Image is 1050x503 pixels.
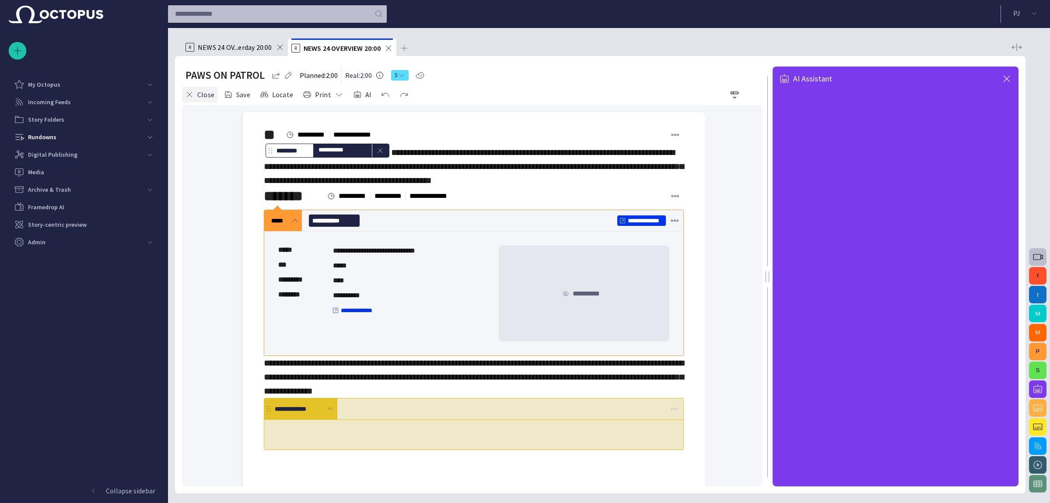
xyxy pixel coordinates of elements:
iframe: AI Assistant [773,91,1018,486]
p: Story Folders [28,115,64,124]
p: P J [1013,8,1020,18]
p: Archive & Trash [28,185,71,194]
p: Media [28,168,44,176]
div: Media [9,163,159,181]
p: Framedrop AI [28,203,64,211]
div: RNEWS 24 OV...erday 20:00 [182,39,288,56]
button: f [1029,267,1046,285]
p: My Octopus [28,80,60,89]
span: S [395,71,398,80]
button: S [1029,362,1046,379]
p: Story-centric preview [28,220,87,229]
img: Octopus News Room [9,6,103,23]
p: Rundowns [28,133,56,141]
button: I [1029,286,1046,303]
span: AI Assistant [793,75,832,83]
p: R [291,44,300,53]
p: R [185,43,194,52]
p: Collapse sidebar [106,485,155,496]
button: M [1029,324,1046,341]
button: Print [300,87,346,102]
div: Framedrop AI [9,198,159,216]
button: PJ [1006,5,1045,21]
ul: main menu [9,76,159,251]
button: AI [350,87,374,102]
span: NEWS 24 OV...erday 20:00 [198,43,272,52]
p: Planned: 2:00 [300,70,338,81]
button: S [391,67,409,83]
h2: PAWS ON PATROL [185,68,265,82]
button: P [1029,343,1046,360]
p: Digital Publishing [28,150,77,159]
p: Admin [28,238,45,246]
button: M [1029,305,1046,322]
button: Save [221,87,253,102]
button: Locate [257,87,296,102]
button: Close [182,87,217,102]
div: Story-centric preview [9,216,159,233]
div: RNEWS 24 OVERVIEW 20:00 [288,39,396,56]
p: Incoming Feeds [28,98,71,106]
p: Real: 2:00 [345,70,372,81]
button: Collapse sidebar [9,482,159,499]
span: NEWS 24 OVERVIEW 20:00 [304,44,381,53]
